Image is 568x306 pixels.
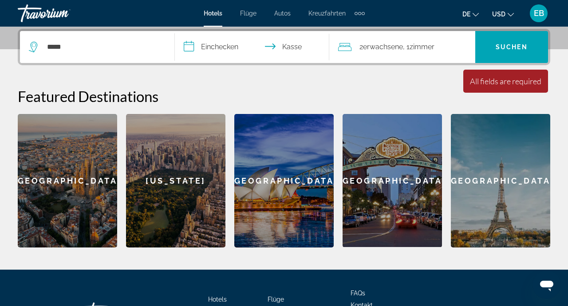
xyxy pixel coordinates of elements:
[470,76,541,86] div: All fields are required
[403,43,410,51] font: , 1
[351,290,365,297] a: FAQs
[532,271,561,299] iframe: Schaltfläche zum Öffnen des Messaging-Fensters
[329,31,475,63] button: Reisende: 2 Erwachsene, 0 Kinder
[410,43,434,51] font: Zimmer
[534,8,544,18] font: EB
[492,11,505,18] font: USD
[175,31,330,63] button: Check-in- und Check-out-Daten
[343,114,442,247] a: [GEOGRAPHIC_DATA]
[234,114,334,247] a: [GEOGRAPHIC_DATA]
[18,2,106,25] a: Travorium
[451,114,550,247] a: [GEOGRAPHIC_DATA]
[274,10,291,17] a: Autos
[18,114,117,247] a: [GEOGRAPHIC_DATA]
[363,43,403,51] font: Erwachsene
[208,296,227,303] a: Hotels
[308,10,346,17] a: Kreuzfahrten
[20,31,548,63] div: Such-Widget
[462,11,470,18] font: de
[18,87,550,105] h2: Featured Destinations
[496,43,528,51] font: Suchen
[527,4,550,23] button: Benutzermenü
[475,31,548,63] button: Suchen
[126,114,225,247] a: [US_STATE]
[462,8,479,20] button: Sprache ändern
[343,114,442,247] div: [GEOGRAPHIC_DATA]
[204,10,222,17] a: Hotels
[492,8,514,20] button: Währung ändern
[268,296,284,303] a: Flüge
[240,10,256,17] a: Flüge
[359,43,363,51] font: 2
[355,6,365,20] button: Zusätzliche Navigationselemente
